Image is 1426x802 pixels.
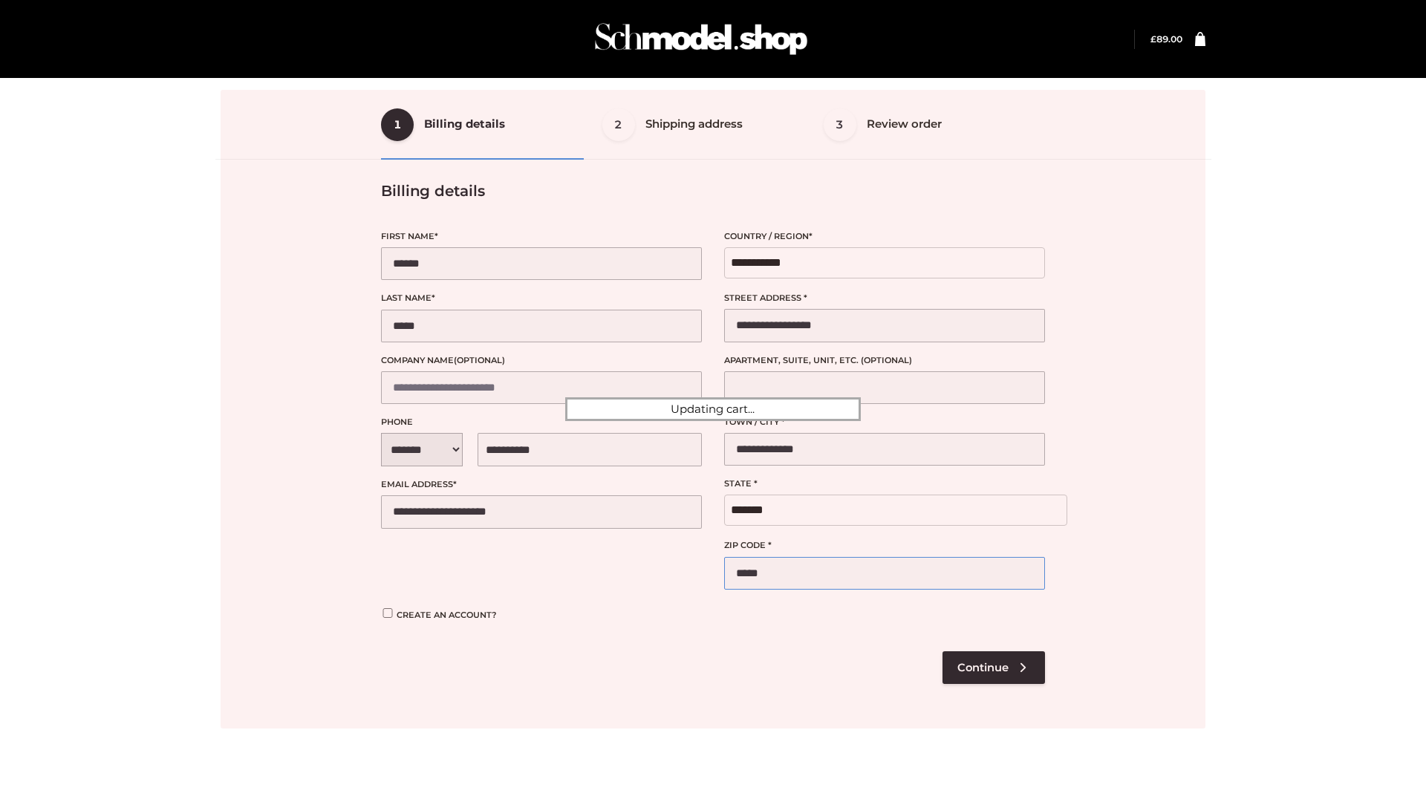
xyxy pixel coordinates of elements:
bdi: 89.00 [1150,33,1182,45]
img: Schmodel Admin 964 [590,10,813,68]
div: Updating cart... [565,397,861,421]
span: £ [1150,33,1156,45]
a: £89.00 [1150,33,1182,45]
